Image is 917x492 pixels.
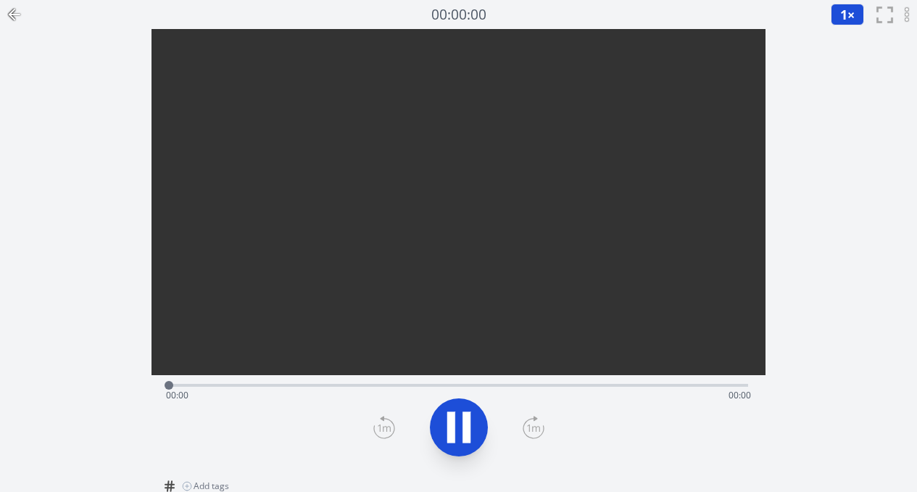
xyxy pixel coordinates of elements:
span: Add tags [194,480,229,492]
span: 1 [840,6,847,23]
span: 00:00 [729,389,751,401]
a: 00:00:00 [431,4,486,25]
button: 1× [831,4,864,25]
